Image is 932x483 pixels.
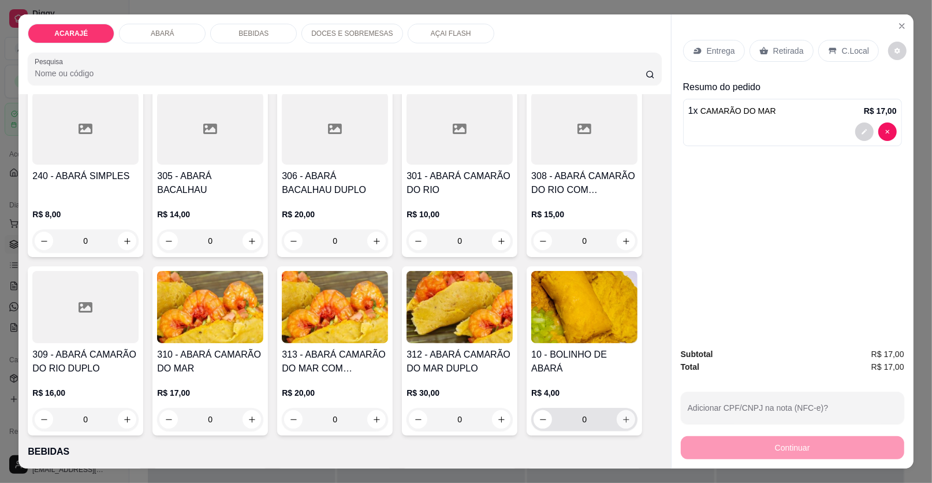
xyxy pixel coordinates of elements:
[54,29,88,38] p: ACARAJÉ
[617,232,635,250] button: increase-product-quantity
[492,410,510,429] button: increase-product-quantity
[431,29,471,38] p: AÇAI FLASH
[151,29,174,38] p: ABARÁ
[284,232,303,250] button: decrease-product-quantity
[531,271,638,343] img: product-image
[407,209,513,220] p: R$ 10,00
[243,232,261,250] button: increase-product-quantity
[282,271,388,343] img: product-image
[700,106,776,116] span: CAMARÃO DO MAR
[118,410,136,429] button: increase-product-quantity
[282,348,388,376] h4: 313 - ABARÁ CAMARÃO DO MAR COM BACALHAU
[243,410,261,429] button: increase-product-quantity
[35,232,53,250] button: decrease-product-quantity
[118,232,136,250] button: increase-product-quantity
[534,232,552,250] button: decrease-product-quantity
[773,45,804,57] p: Retirada
[32,387,139,399] p: R$ 16,00
[159,410,178,429] button: decrease-product-quantity
[681,350,713,359] strong: Subtotal
[888,42,907,60] button: decrease-product-quantity
[282,209,388,220] p: R$ 20,00
[35,57,67,66] label: Pesquisa
[871,348,904,361] span: R$ 17,00
[409,232,427,250] button: decrease-product-quantity
[157,271,263,343] img: product-image
[157,209,263,220] p: R$ 14,00
[864,105,897,117] p: R$ 17,00
[238,29,269,38] p: BEBIDAS
[32,348,139,376] h4: 309 - ABARÁ CAMARÃO DO RIO DUPLO
[531,387,638,399] p: R$ 4,00
[157,348,263,376] h4: 310 - ABARÁ CAMARÃO DO MAR
[855,122,874,141] button: decrease-product-quantity
[407,271,513,343] img: product-image
[683,80,902,94] p: Resumo do pedido
[282,387,388,399] p: R$ 20,00
[311,29,393,38] p: DOCES E SOBREMESAS
[32,209,139,220] p: R$ 8,00
[893,17,911,35] button: Close
[409,410,427,429] button: decrease-product-quantity
[367,232,386,250] button: increase-product-quantity
[534,410,552,429] button: decrease-product-quantity
[531,169,638,197] h4: 308 - ABARÁ CAMARÃO DO RIO COM BACALHAU
[157,169,263,197] h4: 305 - ABARÁ BACALHAU
[842,45,869,57] p: C.Local
[159,232,178,250] button: decrease-product-quantity
[492,232,510,250] button: increase-product-quantity
[531,209,638,220] p: R$ 15,00
[688,407,897,418] input: Adicionar CPF/CNPJ na nota (NFC-e)?
[707,45,735,57] p: Entrega
[871,361,904,373] span: R$ 17,00
[531,348,638,376] h4: 10 - BOLINHO DE ABARÁ
[407,169,513,197] h4: 301 - ABARÁ CAMARÃO DO RIO
[32,169,139,183] h4: 240 - ABARÁ SIMPLES
[617,410,635,429] button: increase-product-quantity
[28,445,661,459] p: BEBIDAS
[367,410,386,429] button: increase-product-quantity
[157,387,263,399] p: R$ 17,00
[681,362,699,371] strong: Total
[407,387,513,399] p: R$ 30,00
[35,68,646,79] input: Pesquisa
[35,410,53,429] button: decrease-product-quantity
[878,122,897,141] button: decrease-product-quantity
[688,104,776,118] p: 1 x
[284,410,303,429] button: decrease-product-quantity
[282,169,388,197] h4: 306 - ABARÁ BACALHAU DUPLO
[407,348,513,376] h4: 312 - ABARÁ CAMARÃO DO MAR DUPLO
